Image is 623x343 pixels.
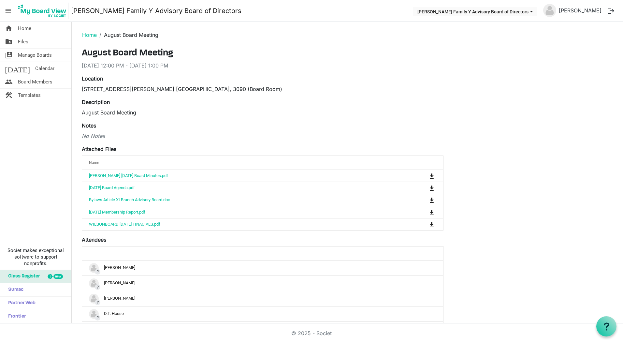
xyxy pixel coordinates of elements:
[5,89,13,102] span: construction
[5,62,30,75] span: [DATE]
[16,3,68,19] img: My Board View Logo
[5,297,36,310] span: Partner Web
[97,31,158,39] li: August Board Meeting
[82,109,443,116] p: August Board Meeting
[2,5,14,17] span: menu
[89,278,436,288] div: [PERSON_NAME]
[95,284,100,290] span: ?
[82,261,443,276] td: ?Angela Wilson is template cell column header
[402,194,443,206] td: is Command column column header
[82,291,443,306] td: ?Catie McCauley is template cell column header
[5,270,40,283] span: Glass Register
[402,218,443,230] td: is Command column column header
[89,309,99,319] img: no-profile-picture.svg
[5,49,13,62] span: switch_account
[82,85,443,93] div: [STREET_ADDRESS][PERSON_NAME] [GEOGRAPHIC_DATA], 3090 (Board Room)
[82,321,443,337] td: ?Emily Wright is template cell column header
[82,132,443,140] div: No Notes
[18,75,52,88] span: Board Members
[5,75,13,88] span: people
[427,195,436,204] button: Download
[82,306,443,321] td: ?D.T. House is template cell column header
[82,62,443,69] div: [DATE] 12:00 PM - [DATE] 1:00 PM
[18,49,52,62] span: Manage Boards
[89,294,99,304] img: no-profile-picture.svg
[89,173,168,178] a: [PERSON_NAME] [DATE] Board Minutes.pdf
[89,278,99,288] img: no-profile-picture.svg
[82,122,96,129] label: Notes
[427,171,436,180] button: Download
[89,160,99,165] span: Name
[427,220,436,229] button: Download
[71,4,241,17] a: [PERSON_NAME] Family Y Advisory Board of Directors
[82,170,402,182] td: Wilson May 2025 Board Minutes.pdf is template cell column header Name
[427,183,436,192] button: Download
[413,7,537,16] button: Wilson Family Y Advisory Board of Directors dropdownbutton
[89,309,436,319] div: D.T. House
[3,247,68,267] span: Societ makes exceptional software to support nonprofits.
[18,22,31,35] span: Home
[5,283,23,296] span: Sumac
[18,89,41,102] span: Templates
[82,206,402,218] td: July 2025 Membership Report.pdf is template cell column header Name
[53,274,63,279] div: new
[5,35,13,48] span: folder_shared
[402,170,443,182] td: is Command column column header
[82,194,402,206] td: Bylaws Article XI Branch Advisory Board.doc is template cell column header Name
[402,206,443,218] td: is Command column column header
[89,185,135,190] a: [DATE] Board Agenda.pdf
[82,276,443,291] td: ?Anna Reeves is template cell column header
[35,62,54,75] span: Calendar
[82,236,106,244] label: Attendees
[543,4,556,17] img: no-profile-picture.svg
[89,263,436,273] div: [PERSON_NAME]
[95,300,100,305] span: ?
[82,32,97,38] a: Home
[89,197,170,202] a: Bylaws Article XI Branch Advisory Board.doc
[95,315,100,321] span: ?
[95,269,100,275] span: ?
[291,330,332,336] a: © 2025 - Societ
[402,182,443,194] td: is Command column column header
[604,4,618,18] button: logout
[5,22,13,35] span: home
[82,145,116,153] label: Attached Files
[89,222,160,227] a: WILSONBOARD [DATE] FINACIALS.pdf
[556,4,604,17] a: [PERSON_NAME]
[82,98,110,106] label: Description
[82,48,443,59] h3: August Board Meeting
[427,207,436,216] button: Download
[89,263,99,273] img: no-profile-picture.svg
[18,35,28,48] span: Files
[82,182,402,194] td: August 2025 Board Agenda.pdf is template cell column header Name
[16,3,71,19] a: My Board View Logo
[89,294,436,304] div: [PERSON_NAME]
[89,210,145,215] a: [DATE] Membership Report.pdf
[82,218,402,230] td: WILSONBOARD JUL2025 FINACIALS.pdf is template cell column header Name
[5,310,26,323] span: Frontier
[82,75,103,82] label: Location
